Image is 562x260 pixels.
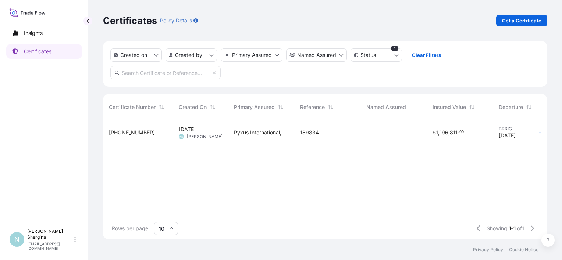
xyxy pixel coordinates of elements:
span: Primary Assured [234,104,275,111]
div: 1 [391,46,398,51]
button: Sort [276,103,285,112]
input: Search Certificate or Reference... [110,66,221,79]
span: Certificate Number [109,104,156,111]
a: Cookie Notice [509,247,538,253]
button: Sort [157,103,166,112]
p: Certificates [24,48,51,55]
span: N [14,236,19,243]
span: [PERSON_NAME] [187,134,223,140]
button: distributor Filter options [221,48,282,62]
button: createdOn Filter options [110,48,162,62]
span: , [448,130,450,135]
p: Primary Assured [232,51,272,59]
p: Policy Details [160,17,192,24]
span: , [438,130,440,135]
button: Sort [524,103,533,112]
span: [DATE] [179,126,196,133]
a: Certificates [6,44,82,59]
span: NS [179,133,184,140]
span: Departure [499,104,523,111]
p: Clear Filters [412,51,441,59]
p: Status [360,51,376,59]
button: Clear Filters [406,49,447,61]
p: [PERSON_NAME] Shergina [27,228,73,240]
a: Privacy Policy [473,247,503,253]
p: Insights [24,29,43,37]
span: Pyxus International, Inc. [234,129,288,136]
span: 196 [440,130,448,135]
span: of 1 [517,225,524,232]
span: Created On [179,104,207,111]
a: Insights [6,26,82,40]
button: certificateStatus Filter options [351,48,402,62]
button: cargoOwner Filter options [286,48,347,62]
p: Get a Certificate [502,17,541,24]
p: Created by [175,51,202,59]
span: Showing [487,225,507,232]
span: $ [433,130,436,135]
span: — [366,129,371,136]
a: Get a Certificate [496,15,547,26]
button: Sort [467,103,476,112]
button: Sort [208,103,217,112]
p: [EMAIL_ADDRESS][DOMAIN_NAME] [27,242,73,250]
span: [DATE] [499,132,516,139]
p: Certificates [103,15,157,26]
span: [PHONE_NUMBER] [109,129,155,136]
span: . [458,131,459,133]
span: Rows per page [112,225,148,232]
span: 1-1 [509,225,516,232]
button: Sort [326,103,335,112]
span: 1 [436,130,438,135]
span: Reference [300,104,325,111]
span: Named Assured [366,104,406,111]
p: Created on [120,51,147,59]
span: BRRIG [499,126,542,132]
span: 00 [459,131,464,133]
span: Insured Value [433,104,466,111]
span: 189834 [300,129,319,136]
button: createdBy Filter options [166,48,217,62]
p: Named Assured [297,51,336,59]
span: 811 [450,130,458,135]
